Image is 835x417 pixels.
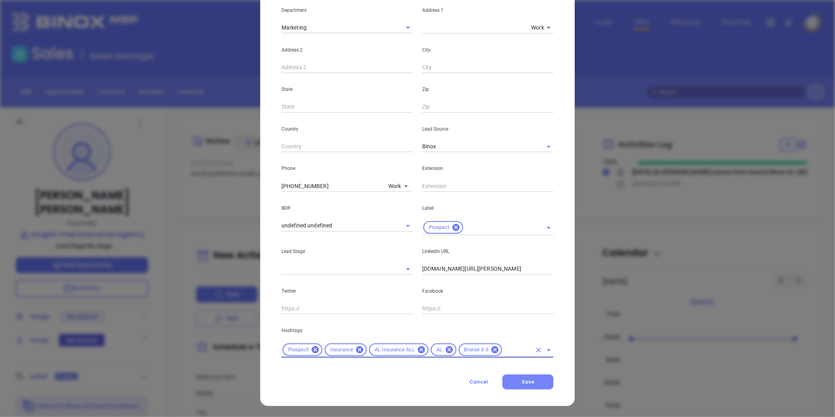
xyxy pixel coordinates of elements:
button: Open [543,222,554,233]
input: https:// [422,303,554,315]
p: State [281,85,413,94]
p: Extension [422,164,554,173]
input: Country [281,141,413,153]
div: AL Insurance ALL [369,343,429,356]
button: Cancel [455,375,502,389]
input: https:// [281,303,413,315]
span: Bronze 3-5 [460,347,493,353]
input: Phone [281,180,385,192]
span: Save [522,378,534,385]
span: Cancel [469,378,488,385]
p: Address 1 [422,6,554,15]
span: Prospect [424,224,454,231]
p: City [422,46,554,54]
p: LinkedIn URL [422,247,554,256]
button: Open [543,345,554,356]
button: Open [403,264,414,275]
div: Prospect [283,343,322,356]
input: Extension [422,180,554,192]
button: Save [502,375,554,389]
div: Bronze 3-5 [459,343,502,356]
input: https:// [422,263,554,275]
div: Work [531,22,554,34]
div: Prospect [423,221,463,234]
p: BDR [281,204,413,212]
div: AL [431,343,456,356]
button: Open [403,220,414,231]
p: Lead Stage [281,247,413,256]
button: Clear [533,345,544,356]
button: Open [403,22,414,33]
p: Address 2 [281,46,413,54]
span: AL [432,347,447,353]
div: Work [388,181,411,192]
input: City [422,62,554,74]
p: Phone [281,164,413,173]
input: State [281,101,413,113]
p: Country [281,125,413,133]
input: Address 2 [281,62,413,74]
input: Zip [422,101,554,113]
p: Hashtags [281,326,554,335]
span: AL Insurance ALL [370,347,419,353]
p: Label [422,204,554,212]
p: Department [281,6,413,15]
p: Zip [422,85,554,94]
span: Prospect [283,347,313,353]
p: Twitter [281,287,413,295]
p: Lead Source [422,125,554,133]
button: Open [543,141,554,152]
span: Insurance [326,347,358,353]
div: Insurance [325,343,367,356]
p: Facebook [422,287,554,295]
